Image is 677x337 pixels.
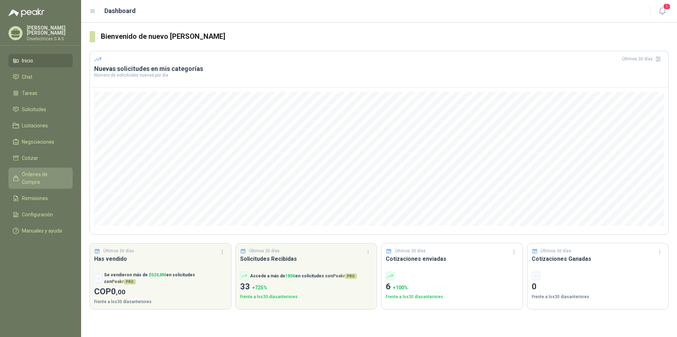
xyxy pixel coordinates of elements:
[94,274,103,283] div: -
[532,272,540,280] div: -
[22,227,62,235] span: Manuales y ayuda
[8,151,73,165] a: Cotizar
[240,254,373,263] h3: Solicitudes Recibidas
[8,103,73,116] a: Solicitudes
[8,208,73,221] a: Configuración
[532,280,664,294] p: 0
[240,280,373,294] p: 33
[94,73,664,77] p: Número de solicitudes nuevas por día
[8,192,73,205] a: Remisiones
[8,168,73,189] a: Órdenes de Compra
[249,248,280,254] p: Últimos 30 días
[22,194,48,202] span: Remisiones
[532,254,664,263] h3: Cotizaciones Ganadas
[8,86,73,100] a: Tareas
[22,170,66,186] span: Órdenes de Compra
[656,5,669,18] button: 1
[22,154,38,162] span: Cotizar
[22,211,53,218] span: Configuración
[22,106,46,113] span: Solicitudes
[532,294,664,300] p: Frente a los 30 días anteriores
[27,25,73,35] p: [PERSON_NAME] [PERSON_NAME]
[386,254,518,263] h3: Cotizaciones enviadas
[124,279,136,284] span: PRO
[27,37,73,41] p: Diselectricas S.A.S
[8,8,44,17] img: Logo peakr
[541,248,571,254] p: Últimos 30 días
[8,119,73,132] a: Licitaciones
[386,280,518,294] p: 6
[250,273,357,279] p: Accede a más de en solicitudes con
[101,31,669,42] h3: Bienvenido de nuevo [PERSON_NAME]
[333,273,357,278] span: Peakr
[112,279,136,284] span: Peakr
[22,138,54,146] span: Negociaciones
[149,272,166,277] span: $ 524,8M
[94,254,227,263] h3: Has vendido
[285,273,295,278] span: 1806
[22,73,32,81] span: Chat
[345,273,357,279] span: PRO
[22,57,33,65] span: Inicio
[252,285,267,290] span: + 725 %
[94,285,227,299] p: COP
[111,287,126,296] span: 0
[104,6,136,16] h1: Dashboard
[8,70,73,84] a: Chat
[622,53,664,65] div: Últimos 30 días
[663,3,671,10] span: 1
[386,294,518,300] p: Frente a los 30 días anteriores
[8,135,73,149] a: Negociaciones
[116,288,126,296] span: ,00
[22,122,48,130] span: Licitaciones
[8,224,73,237] a: Manuales y ayuda
[395,248,426,254] p: Últimos 30 días
[94,299,227,305] p: Frente a los 30 días anteriores
[103,248,134,254] p: Últimos 30 días
[104,272,227,285] p: Se vendieron más de en solicitudes con
[94,65,664,73] h3: Nuevas solicitudes en mis categorías
[240,294,373,300] p: Frente a los 30 días anteriores
[22,89,37,97] span: Tareas
[393,285,408,290] span: + 100 %
[8,54,73,67] a: Inicio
